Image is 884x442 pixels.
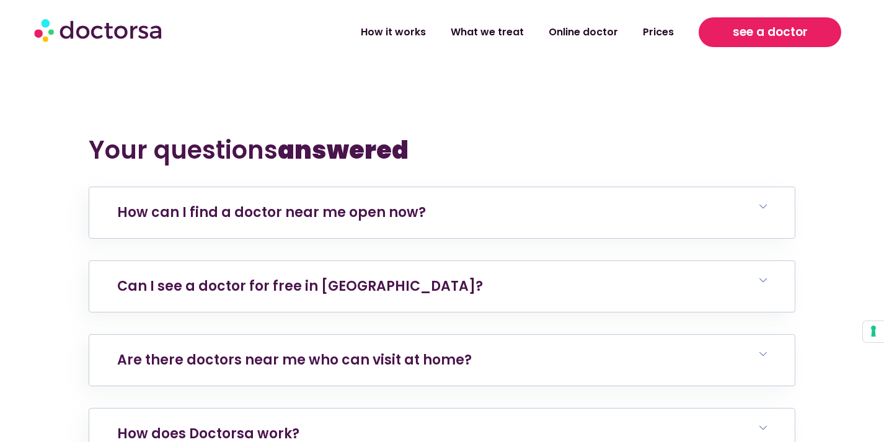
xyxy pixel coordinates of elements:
h6: How can I find a doctor near me open now? [89,187,795,238]
h2: Your questions [89,135,795,165]
a: What we treat [438,18,536,46]
button: Your consent preferences for tracking technologies [863,321,884,342]
h6: Are there doctors near me who can visit at home? [89,335,795,386]
a: Prices [630,18,686,46]
a: Online doctor [536,18,630,46]
nav: Menu [234,18,686,46]
a: How it works [348,18,438,46]
a: Can I see a doctor for free in [GEOGRAPHIC_DATA]? [117,276,483,296]
h6: Can I see a doctor for free in [GEOGRAPHIC_DATA]? [89,261,795,312]
a: How can I find a doctor near me open now? [117,203,426,222]
span: see a doctor [733,22,808,42]
b: answered [278,133,409,167]
a: Are there doctors near me who can visit at home? [117,350,472,369]
a: see a doctor [699,17,841,47]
